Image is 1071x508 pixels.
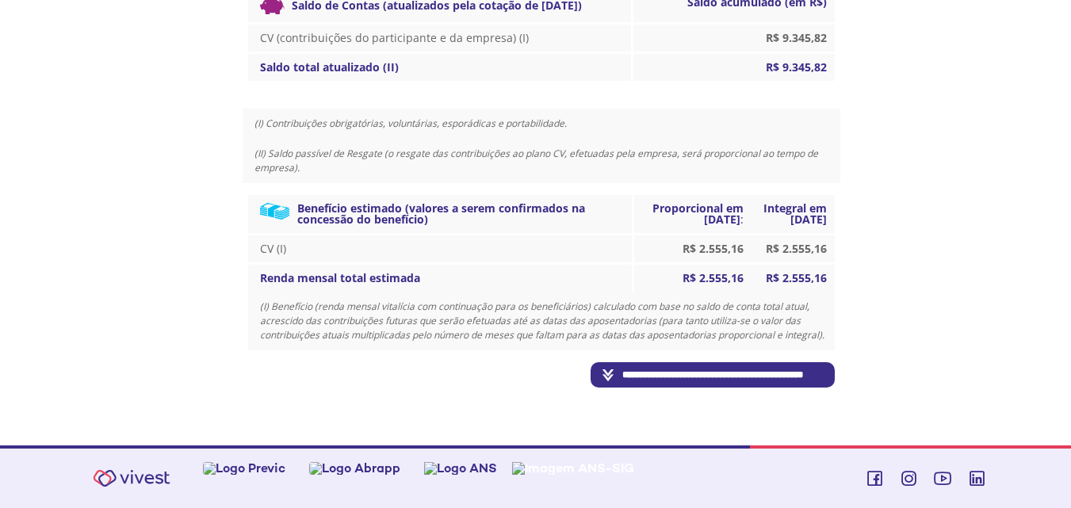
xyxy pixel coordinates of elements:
i: (I) Benefício (renda mensal vitalícia com continuação para os beneficiários) calculado com base n... [260,300,824,342]
td: R$ 2.555,16 [633,264,752,292]
img: Logo Abrapp [309,462,400,475]
td: Proporcional em [DATE] [633,195,752,235]
span: Benefício estimado (valores a serem confirmados na concessão do benefício) [260,203,624,225]
td: R$ 2.555,16 [752,235,835,264]
i: (I) Contribuições obrigatórias, voluntárias, esporádicas e portabilidade. [254,116,567,130]
td: CV (contribuições do participante e da empresa) (I) [248,24,632,53]
img: Vivest [84,460,179,496]
img: Imagem ANS-SIG [512,462,634,475]
td: R$ 9.345,82 [632,53,835,82]
i: (II) Saldo passível de Resgate (o resgate das contribuições ao plano CV, efetuadas pela empresa, ... [254,147,818,174]
img: Logo ANS [424,462,497,475]
td: Integral em [DATE] [752,195,835,235]
td: R$ 9.345,82 [632,24,835,53]
td: R$ 2.555,16 [633,235,752,264]
td: Saldo total atualizado (II) [248,53,632,82]
span: : [740,212,744,227]
img: Logo Previc [203,462,285,475]
td: CV (I) [248,235,633,264]
td: R$ 2.555,16 [752,264,835,292]
td: Renda mensal total estimada [248,264,633,292]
